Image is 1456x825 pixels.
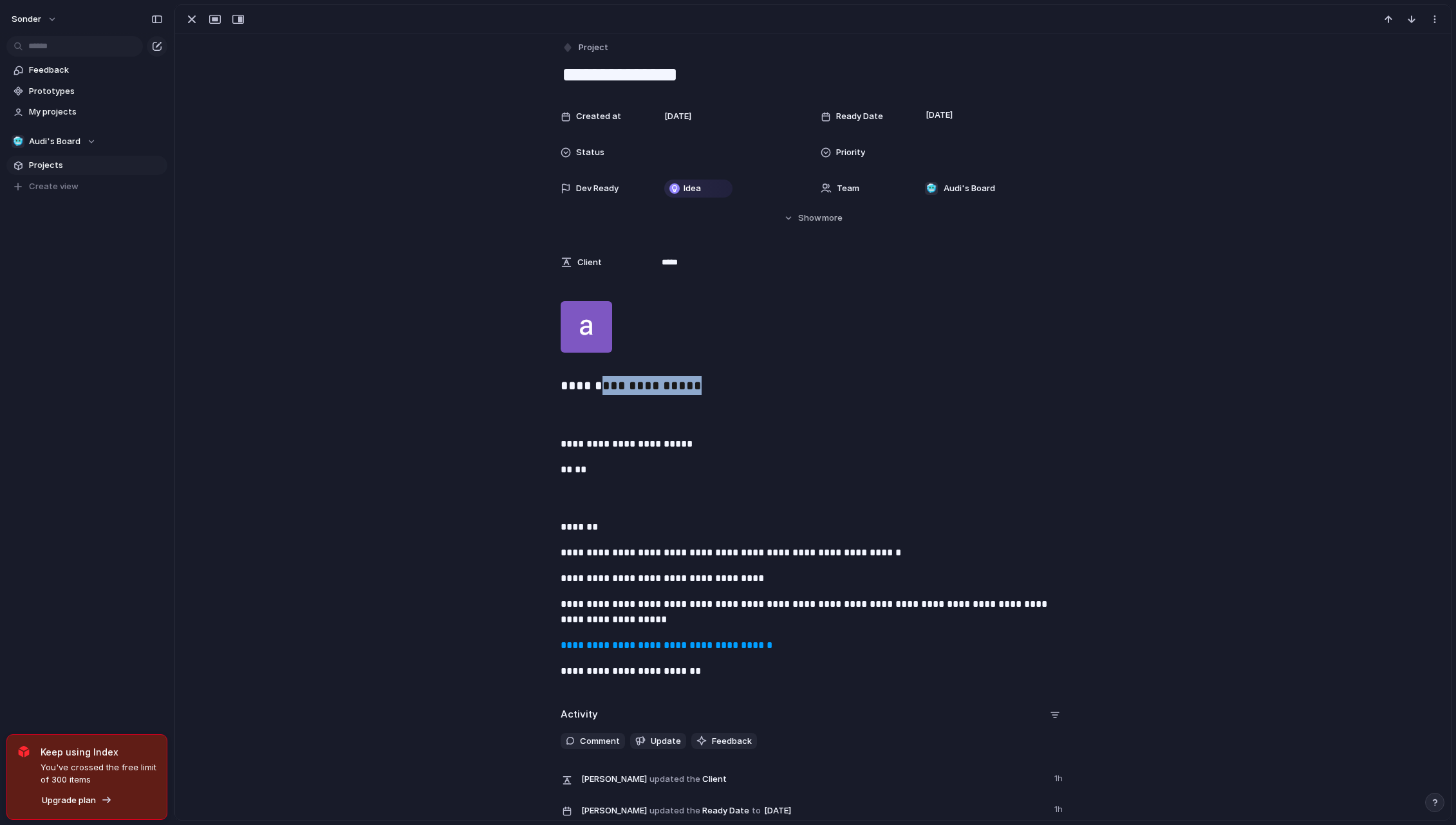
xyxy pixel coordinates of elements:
button: Create view [6,177,167,196]
button: Upgrade plan [38,792,116,810]
button: Project [559,39,612,57]
a: Prototypes [6,82,167,101]
span: Ready Date [581,801,1047,820]
span: Upgrade plan [42,794,96,807]
span: Prototypes [29,85,163,98]
span: Feedback [29,64,163,77]
span: Project [579,41,608,54]
span: My projects [29,106,163,118]
button: Comment [561,733,625,750]
button: Showmore [561,207,1065,230]
span: [DATE] [761,803,795,819]
span: [PERSON_NAME] [581,804,647,817]
span: Ready Date [836,110,883,123]
span: Priority [836,146,865,159]
button: Feedback [691,733,757,750]
span: more [822,212,843,225]
span: [DATE] [922,107,957,123]
h2: Activity [561,707,598,722]
div: 🥶 [925,182,938,195]
a: Projects [6,156,167,175]
span: [PERSON_NAME] [581,773,647,786]
span: Create view [29,180,79,193]
span: 1h [1054,770,1065,785]
button: sonder [6,9,64,30]
span: You've crossed the free limit of 300 items [41,761,156,786]
a: Feedback [6,60,167,80]
span: to [752,804,761,817]
span: updated the [649,804,700,817]
div: 🥶 [12,135,24,148]
button: Update [630,733,686,750]
span: Feedback [712,735,752,748]
span: Show [798,212,821,225]
span: 1h [1054,801,1065,816]
span: Audi's Board [944,182,995,195]
span: Update [651,735,681,748]
span: sonder [12,13,41,26]
span: Audi's Board [29,135,80,148]
span: Dev Ready [576,182,619,195]
span: Projects [29,159,163,172]
span: Status [576,146,604,159]
span: Created at [576,110,621,123]
span: updated the [649,773,700,786]
span: [DATE] [664,110,691,123]
span: Team [837,182,859,195]
a: My projects [6,102,167,122]
span: Keep using Index [41,745,156,759]
button: 🥶Audi's Board [6,132,167,151]
span: Idea [684,182,701,195]
span: Comment [580,735,620,748]
span: Client [577,256,602,269]
span: Client [581,770,1047,788]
